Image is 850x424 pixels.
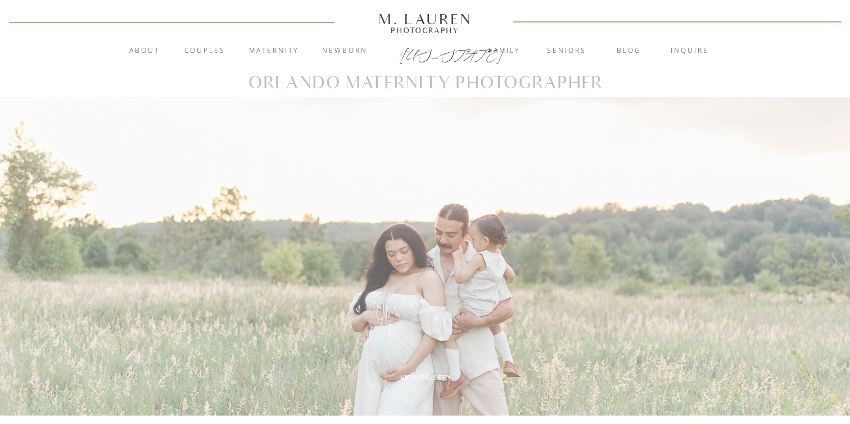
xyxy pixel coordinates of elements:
a: Family [474,46,535,57]
a: Maternity [243,46,304,57]
a: M. Lauren [345,13,505,25]
a: Couples [174,46,235,57]
h1: Orlando Maternity Photographer [247,75,604,92]
a: Newborn [314,46,375,57]
a: Seniors [536,46,597,57]
a: [US_STATE] [400,46,451,60]
a: View Gallery [387,373,464,383]
a: blog [599,46,659,57]
a: inquire [659,46,720,57]
a: Photography [373,28,477,33]
a: About [123,46,166,57]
